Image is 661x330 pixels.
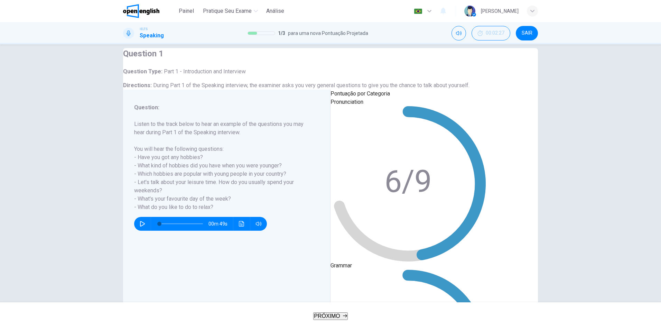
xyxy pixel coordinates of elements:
[123,48,469,59] h4: Question 1
[288,29,368,37] span: para uma nova Pontuação Projetada
[123,4,175,18] a: OpenEnglish logo
[123,81,469,90] h6: Directions :
[384,163,432,200] text: 6/9
[179,7,194,15] span: Painel
[200,5,261,17] button: Pratique seu exame
[134,103,311,112] h6: Question :
[464,6,475,17] img: Profile picture
[140,27,148,31] span: IELTS
[313,312,348,320] button: PRÓXIMO
[263,5,287,17] button: Análise
[123,67,469,76] h6: Question Type :
[472,26,510,40] button: 00:02:27
[414,9,422,14] img: pt
[481,7,519,15] div: [PERSON_NAME]
[451,26,466,40] div: Silenciar
[330,99,363,105] span: Pronunciation
[140,31,164,40] h1: Speaking
[472,26,510,40] div: Esconder
[314,313,340,319] span: PRÓXIMO
[330,262,352,269] span: Grammar
[203,7,252,15] span: Pratique seu exame
[486,30,504,36] span: 00:02:27
[153,82,469,89] span: During Part 1 of the Speaking interview, the examiner asks you very general questions to give you...
[236,217,247,231] button: Clique para ver a transcrição do áudio
[330,90,486,98] p: Pontuação por Categoria
[162,68,246,75] span: Part 1 - Introduction and Interview
[278,29,285,37] span: 1 / 3
[175,5,197,17] button: Painel
[516,26,538,40] button: SAIR
[522,30,532,36] span: SAIR
[123,4,159,18] img: OpenEnglish logo
[208,217,233,231] span: 00m 49s
[266,7,284,15] span: Análise
[134,120,311,211] h6: Listen to the track below to hear an example of the questions you may hear during Part 1 of the S...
